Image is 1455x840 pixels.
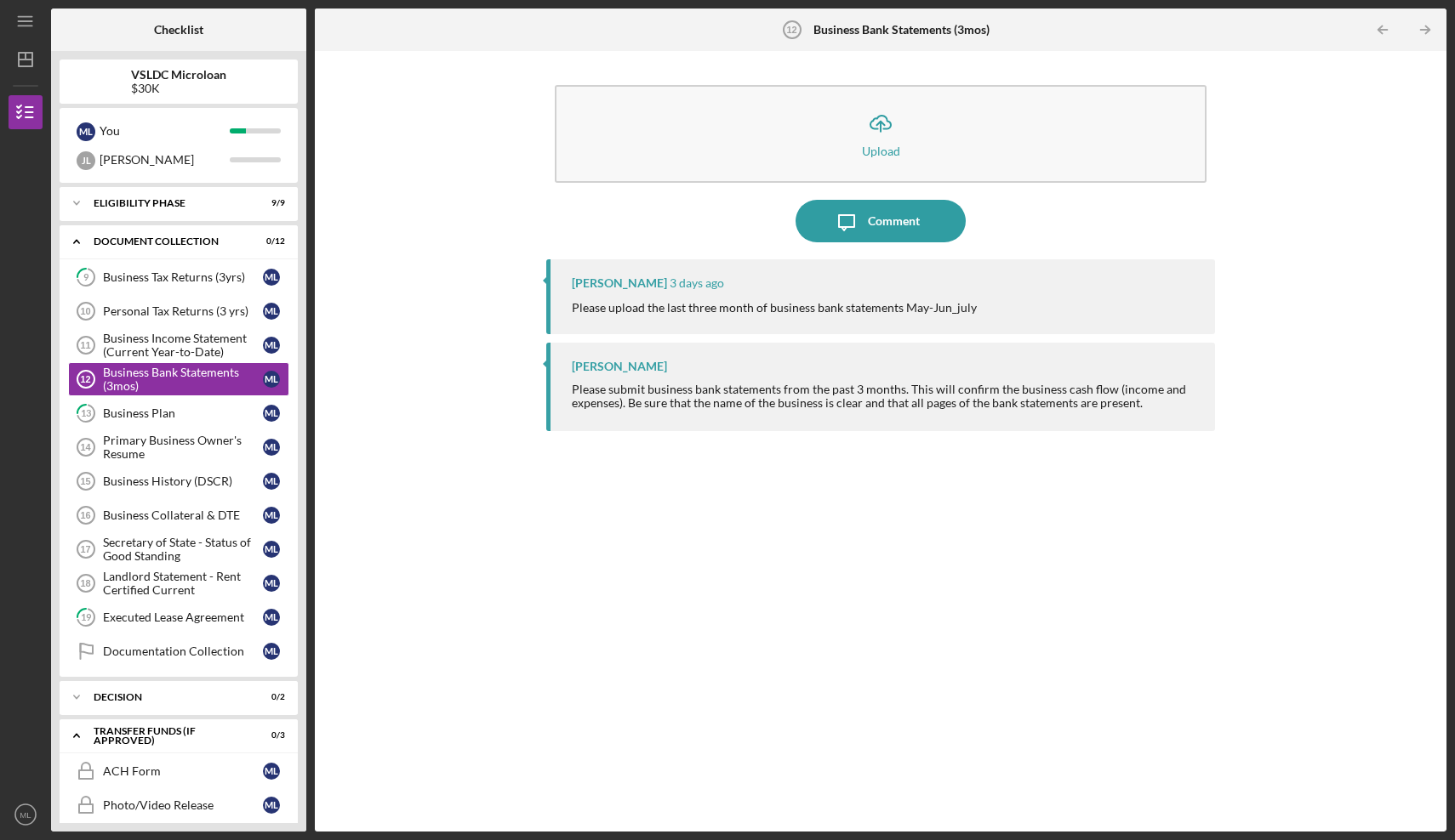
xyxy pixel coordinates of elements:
[94,726,242,746] div: Transfer Funds (If Approved)
[263,609,280,626] div: M L
[68,566,289,600] a: 18Landlord Statement - Rent Certified CurrentML
[81,408,91,419] tspan: 13
[263,303,280,320] div: M L
[572,298,977,317] p: Please upload the last three month of business bank statements May-Jun_july
[813,23,990,37] b: Business Bank Statements (3mos)
[80,544,90,554] tspan: 17
[20,810,31,820] text: ML
[103,798,263,812] div: Photo/Video Release
[94,236,242,247] div: Document Collection
[80,510,90,520] tspan: 16
[572,383,1198,410] div: Please submit business bank statements from the past 3 months. This will confirm the business cas...
[103,474,263,488] div: Business History (DSCR)
[868,200,920,242] div: Comment
[572,276,667,290] div: [PERSON_NAME]
[131,68,226,82] b: VSLDC Microloan
[103,304,263,318] div: Personal Tax Returns (3 yrs)
[68,498,289,532] a: 16Business Collateral & DTEML
[862,145,900,157] div: Upload
[68,788,289,822] a: Photo/Video ReleaseML
[9,797,43,831] button: ML
[103,764,263,778] div: ACH Form
[100,145,230,174] div: [PERSON_NAME]
[131,82,226,95] div: $30K
[94,198,242,208] div: Eligibility Phase
[103,366,263,393] div: Business Bank Statements (3mos)
[263,439,280,456] div: M L
[68,532,289,566] a: 17Secretary of State - Status of Good StandingML
[263,269,280,286] div: M L
[68,464,289,498] a: 15Business History (DSCR)ML
[77,122,95,141] div: M L
[670,276,724,290] time: 2025-08-26 03:48
[68,294,289,328] a: 10Personal Tax Returns (3 yrs)ML
[103,270,263,284] div: Business Tax Returns (3yrs)
[68,430,289,464] a: 14Primary Business Owner's ResumeML
[68,396,289,430] a: 13Business PlanML
[263,337,280,354] div: M L
[83,272,89,283] tspan: 9
[796,200,966,242] button: Comment
[263,371,280,388] div: M L
[263,575,280,592] div: M L
[80,578,90,588] tspan: 18
[263,473,280,490] div: M L
[103,434,263,461] div: Primary Business Owner's Resume
[103,610,263,624] div: Executed Lease Agreement
[68,634,289,668] a: Documentation CollectionML
[254,692,285,702] div: 0 / 2
[81,612,92,623] tspan: 19
[103,570,263,597] div: Landlord Statement - Rent Certified Current
[263,405,280,422] div: M L
[555,85,1207,183] button: Upload
[68,260,289,294] a: 9Business Tax Returns (3yrs)ML
[103,536,263,563] div: Secretary of State - Status of Good Standing
[263,763,280,780] div: M L
[80,374,90,384] tspan: 12
[263,797,280,814] div: M L
[77,151,95,170] div: J L
[80,476,90,486] tspan: 15
[263,507,280,524] div: M L
[154,23,203,37] b: Checklist
[68,600,289,634] a: 19Executed Lease AgreementML
[80,442,91,452] tspan: 14
[254,198,285,208] div: 9 / 9
[103,406,263,420] div: Business Plan
[68,362,289,396] a: 12Business Bank Statements (3mos)ML
[254,236,285,247] div: 0 / 12
[103,644,263,658] div: Documentation Collection
[94,692,242,702] div: Decision
[80,340,90,350] tspan: 11
[68,328,289,362] a: 11Business Income Statement (Current Year-to-Date)ML
[254,730,285,741] div: 0 / 3
[263,643,280,660] div: M L
[100,116,230,145] div: You
[263,541,280,558] div: M L
[787,25,797,35] tspan: 12
[68,754,289,788] a: ACH FormML
[80,306,90,316] tspan: 10
[103,332,263,359] div: Business Income Statement (Current Year-to-Date)
[103,508,263,522] div: Business Collateral & DTE
[572,360,667,373] div: [PERSON_NAME]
